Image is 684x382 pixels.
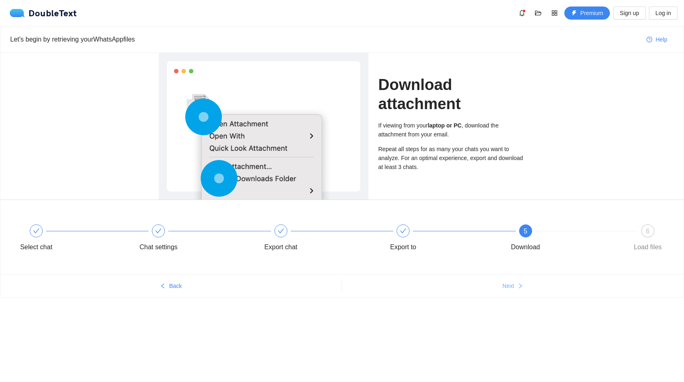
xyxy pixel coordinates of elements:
span: check [278,228,284,234]
div: Chat settings [135,224,257,254]
div: If viewing from your , download the attachment from your email. [378,121,525,139]
div: Repeat all steps for as many your chats you want to analyze. For an optimal experience, export an... [378,145,525,171]
span: folder-open [532,10,544,16]
div: Select chat [13,224,135,254]
div: Select chat [20,241,52,254]
span: check [155,228,162,234]
button: Nextright [342,279,684,292]
span: Back [169,281,182,290]
span: appstore [548,10,561,16]
span: left [160,283,166,290]
a: logoDoubleText [10,9,77,17]
button: question-circleHelp [640,33,674,46]
span: Next [502,281,514,290]
span: right [517,283,523,290]
span: Sign up [620,9,639,18]
b: laptop or PC [427,122,461,129]
button: Log in [649,7,677,20]
div: 6Load files [624,224,671,254]
span: 6 [646,228,650,235]
button: folder-open [532,7,545,20]
button: thunderboltPremium [564,7,610,20]
span: thunderbolt [571,10,577,17]
h1: Download attachment [378,75,525,113]
span: 5 [524,228,527,235]
div: Chat settings [140,241,178,254]
div: Download [511,241,540,254]
div: Export chat [264,241,297,254]
div: Export chat [257,224,379,254]
div: Load files [634,241,662,254]
span: bell [516,10,528,16]
button: leftBack [0,279,342,292]
span: check [33,228,39,234]
span: Help [655,35,667,44]
button: appstore [548,7,561,20]
button: bell [515,7,528,20]
div: Export to [390,241,416,254]
div: Export to [379,224,502,254]
span: Log in [655,9,671,18]
button: Sign up [613,7,645,20]
span: question-circle [647,37,652,43]
div: DoubleText [10,9,77,17]
span: check [400,228,406,234]
div: Let's begin by retrieving your WhatsApp files [10,34,640,44]
div: 5Download [502,224,624,254]
span: Premium [580,9,603,18]
img: logo [10,9,28,17]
